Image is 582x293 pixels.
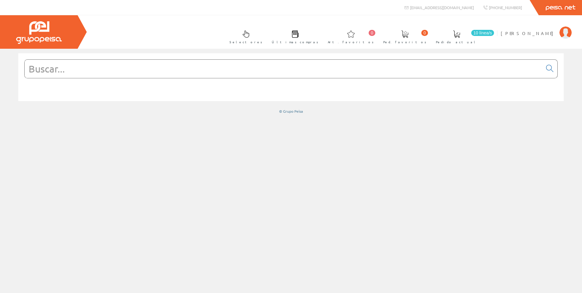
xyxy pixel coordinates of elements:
a: [PERSON_NAME] [501,25,572,31]
span: Ped. favoritos [383,39,426,45]
img: Grupo Peisa [16,21,62,44]
span: [PHONE_NUMBER] [489,5,522,10]
span: 10 línea/s [471,30,494,36]
a: Últimas compras [266,25,321,48]
span: [PERSON_NAME] [501,30,556,36]
span: Selectores [230,39,262,45]
div: © Grupo Peisa [18,109,564,114]
span: Art. favoritos [328,39,374,45]
a: Selectores [223,25,265,48]
a: 10 línea/s Pedido actual [430,25,496,48]
span: Pedido actual [436,39,477,45]
span: 0 [421,30,428,36]
input: Buscar... [25,60,542,78]
span: Últimas compras [272,39,318,45]
span: 0 [369,30,375,36]
span: [EMAIL_ADDRESS][DOMAIN_NAME] [410,5,474,10]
